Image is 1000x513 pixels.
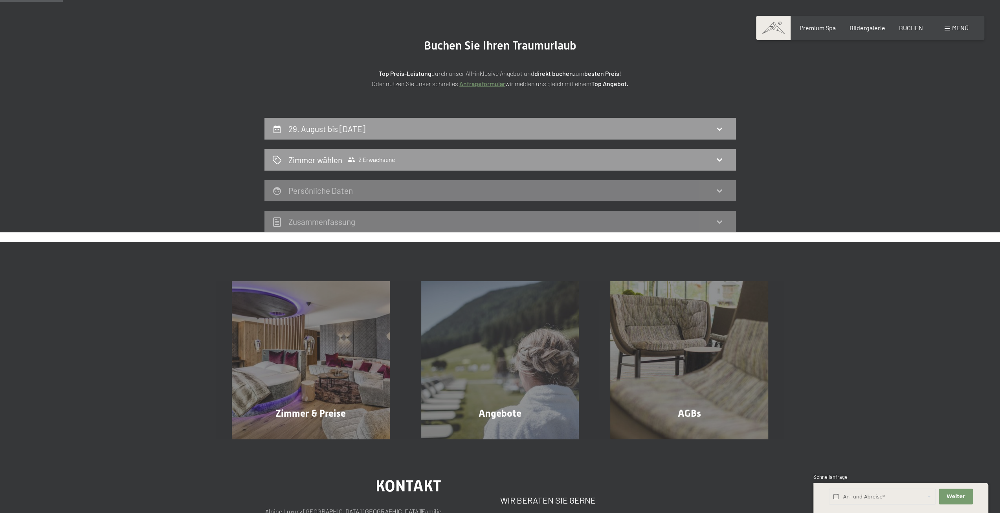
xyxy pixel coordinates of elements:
[216,281,406,439] a: Buchung Zimmer & Preise
[584,70,619,77] strong: besten Preis
[288,217,355,226] h2: Zusammen­fassung
[534,70,573,77] strong: direkt buchen
[376,477,441,495] span: Kontakt
[288,154,342,165] h2: Zimmer wählen
[500,495,596,505] span: Wir beraten Sie gerne
[288,124,365,134] h2: 29. August bis [DATE]
[939,489,972,505] button: Weiter
[899,24,923,31] a: BUCHEN
[275,408,346,419] span: Zimmer & Preise
[424,39,576,52] span: Buchen Sie Ihren Traumurlaub
[952,24,969,31] span: Menü
[347,156,395,164] span: 2 Erwachsene
[678,408,701,419] span: AGBs
[813,474,848,480] span: Schnellanfrage
[594,281,784,439] a: Buchung AGBs
[799,24,835,31] a: Premium Spa
[406,281,595,439] a: Buchung Angebote
[288,186,353,195] h2: Persönliche Daten
[947,493,965,500] span: Weiter
[479,408,521,419] span: Angebote
[591,80,628,87] strong: Top Angebot.
[379,70,431,77] strong: Top Preis-Leistung
[459,80,505,87] a: Anfrageformular
[304,68,697,88] p: durch unser All-inklusive Angebot und zum ! Oder nutzen Sie unser schnelles wir melden uns gleich...
[850,24,885,31] a: Bildergalerie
